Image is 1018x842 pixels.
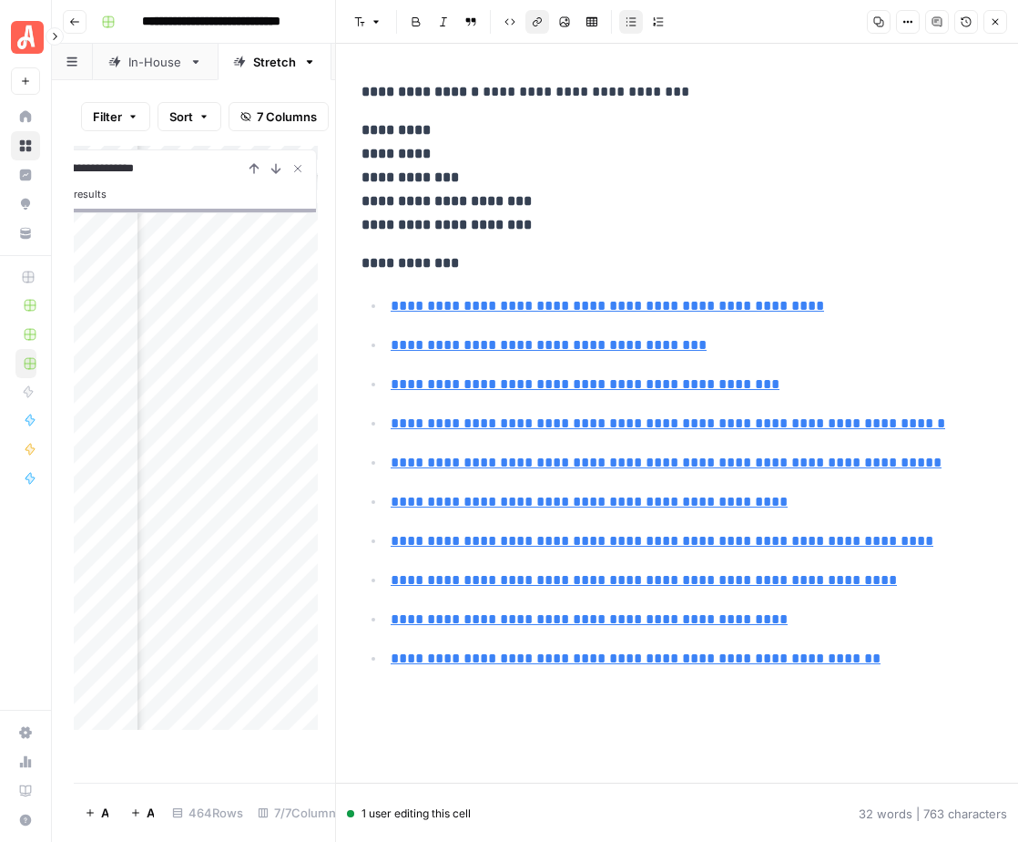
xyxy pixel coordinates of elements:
a: Usage [11,747,40,776]
a: Browse [11,131,40,160]
div: 7/7 Columns [250,798,350,827]
div: 1 user editing this cell [347,806,471,822]
button: Next Result [265,158,287,180]
button: Filter [81,102,150,131]
button: Close Search [287,158,309,180]
a: Opportunities [11,190,40,219]
div: 32 words | 763 characters [859,805,1007,823]
div: 464 Rows [165,798,250,827]
div: Stretch [253,53,296,71]
button: Sort [158,102,221,131]
div: In-House [128,53,182,71]
button: Help + Support [11,806,40,835]
div: 2 of 4 results [43,183,309,205]
a: In-House [93,44,218,80]
a: Insights [11,160,40,190]
span: Add 10 Rows [147,804,154,822]
a: Stretch [218,44,331,80]
button: Previous Result [243,158,265,180]
button: 7 Columns [229,102,329,131]
button: Add Row [74,798,119,827]
span: Filter [93,108,122,126]
a: Your Data [11,219,40,248]
a: Home [11,102,40,131]
span: Sort [169,108,193,126]
a: Settings [11,718,40,747]
span: Add Row [101,804,108,822]
button: Workspace: Angi [11,15,40,60]
img: Angi Logo [11,21,44,54]
button: Add 10 Rows [119,798,165,827]
span: 7 Columns [257,108,317,126]
a: Learning Hub [11,776,40,806]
